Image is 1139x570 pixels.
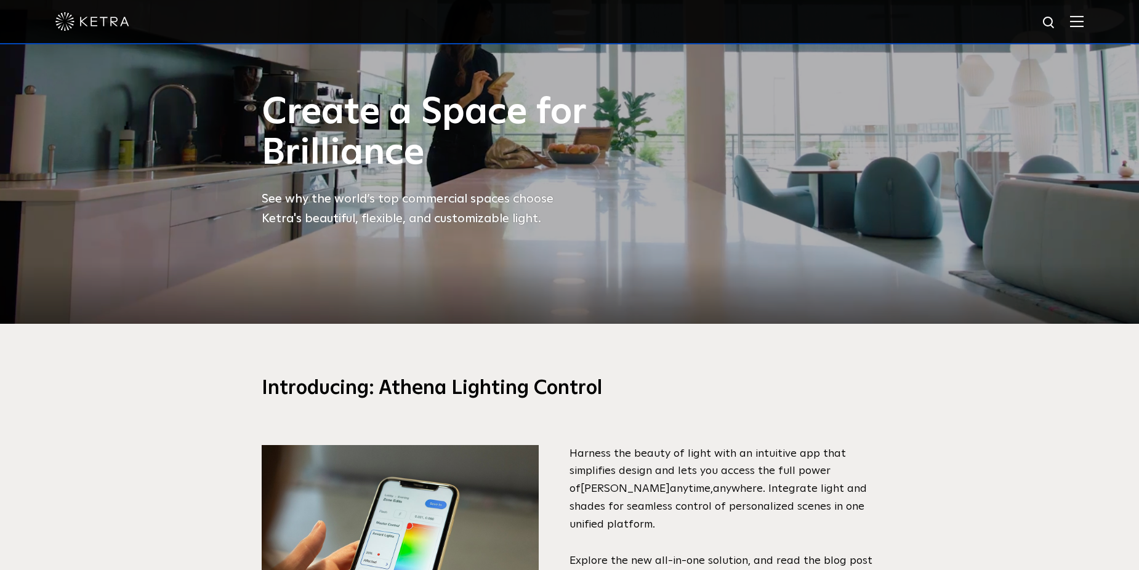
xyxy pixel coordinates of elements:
p: See why the world’s top commercial spaces choose Ketra's beautiful, flexible, and customizable li... [262,189,588,228]
img: ketra-logo-2019-white [55,12,129,31]
img: search icon [1042,15,1057,31]
span: , [710,483,713,494]
h1: Create a Space for Brilliance [262,92,588,174]
span: Harness the beauty of light with an intuitive app that simplifies design and lets you access the ... [569,448,846,495]
span: anytime [670,483,710,494]
h3: Introducing: Athena Lighting Control [262,376,877,402]
img: Hamburger%20Nav.svg [1070,15,1084,27]
span: anywhere. Integrate light and shades for seamless control of personalized scenes in one unified p... [569,483,867,530]
span: [PERSON_NAME] [581,483,670,494]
